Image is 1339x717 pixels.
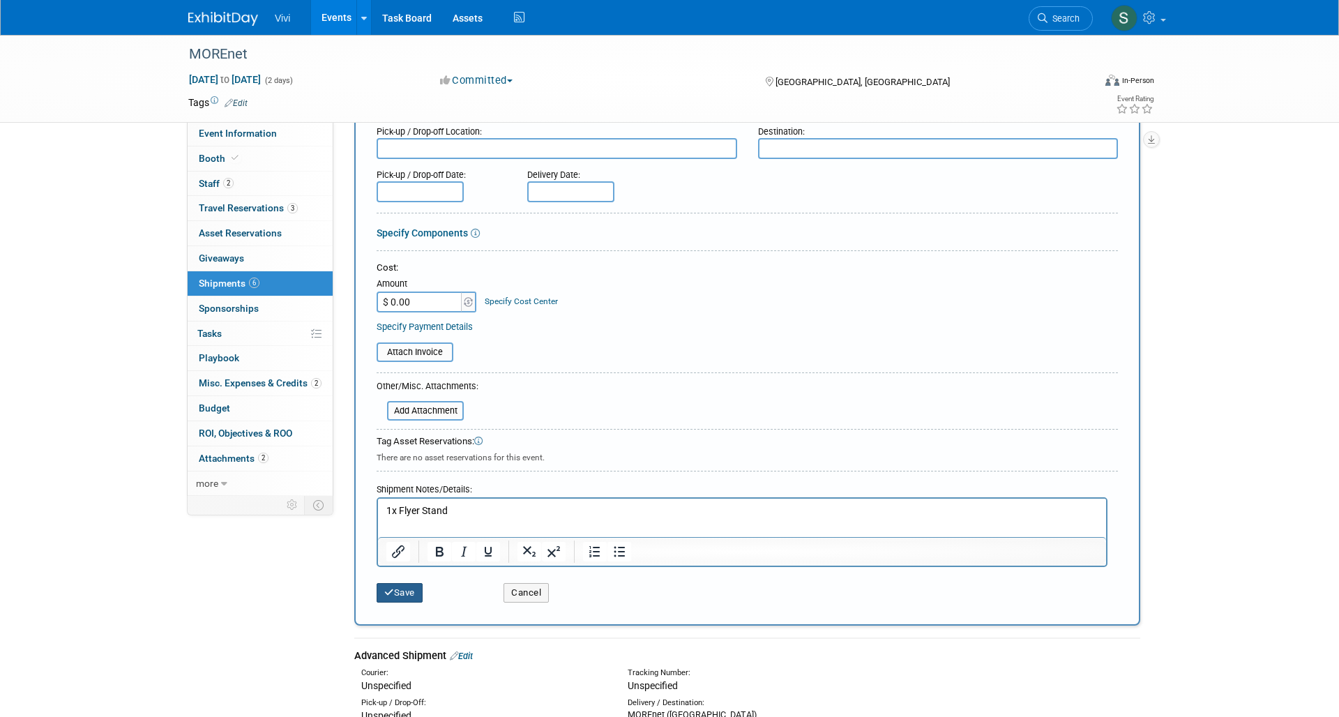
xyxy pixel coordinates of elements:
button: Superscript [542,542,566,561]
a: Travel Reservations3 [188,196,333,220]
a: Shipments6 [188,271,333,296]
div: Amount [377,278,478,292]
a: Specify Cost Center [485,296,558,306]
div: Advanced Shipment [354,649,1140,663]
div: MOREnet [184,42,1072,67]
div: There are no asset reservations for this event. [377,448,1118,464]
div: Tag Asset Reservations: [377,435,1118,448]
a: Attachments2 [188,446,333,471]
span: Shipments [199,278,259,289]
i: Booth reservation complete [232,154,239,162]
td: Personalize Event Tab Strip [280,496,305,514]
span: Misc. Expenses & Credits [199,377,321,388]
div: Tracking Number: [628,667,940,679]
span: Vivi [275,13,290,24]
button: Bold [428,542,451,561]
a: ROI, Objectives & ROO [188,421,333,446]
a: Asset Reservations [188,221,333,246]
div: Courier: [361,667,607,679]
div: Pick-up / Drop-off Date: [377,163,506,181]
span: ROI, Objectives & ROO [199,428,292,439]
a: Edit [225,98,248,108]
div: Cost: [377,262,1118,275]
span: Budget [199,402,230,414]
span: to [218,74,232,85]
button: Subscript [517,542,541,561]
span: 6 [249,278,259,288]
div: Other/Misc. Attachments: [377,380,478,396]
span: 2 [223,178,234,188]
button: Numbered list [583,542,607,561]
a: more [188,471,333,496]
span: Asset Reservations [199,227,282,239]
div: Pick-up / Drop-off Location: [377,119,737,138]
a: Booth [188,146,333,171]
span: Playbook [199,352,239,363]
span: 2 [311,378,321,388]
div: Destination: [758,119,1119,138]
img: Format-Inperson.png [1105,75,1119,86]
span: [DATE] [DATE] [188,73,262,86]
button: Insert/edit link [386,542,410,561]
div: Delivery Date: [527,163,697,181]
a: Giveaways [188,246,333,271]
a: Staff2 [188,172,333,196]
a: Search [1029,6,1093,31]
button: Italic [452,542,476,561]
span: Staff [199,178,234,189]
img: Sara Membreno [1111,5,1137,31]
a: Playbook [188,346,333,370]
a: Specify Payment Details [377,322,473,332]
button: Save [377,583,423,603]
span: 2 [258,453,268,463]
a: Misc. Expenses & Credits2 [188,371,333,395]
div: Unspecified [361,679,607,693]
a: Sponsorships [188,296,333,321]
button: Underline [476,542,500,561]
span: Travel Reservations [199,202,298,213]
div: Delivery / Destination: [628,697,873,709]
div: Pick-up / Drop-Off: [361,697,607,709]
span: Event Information [199,128,277,139]
button: Bullet list [607,542,631,561]
span: Booth [199,153,241,164]
div: Event Format [1011,73,1154,93]
iframe: Rich Text Area [378,499,1106,537]
span: 3 [287,203,298,213]
span: Tasks [197,328,222,339]
span: more [196,478,218,489]
span: Giveaways [199,252,244,264]
span: Search [1047,13,1080,24]
div: In-Person [1121,75,1154,86]
a: Tasks [188,322,333,346]
td: Toggle Event Tabs [305,496,333,514]
div: Shipment Notes/Details: [377,477,1107,497]
a: Edit [450,651,473,661]
a: Event Information [188,121,333,146]
td: Tags [188,96,248,110]
div: Event Rating [1116,96,1153,103]
span: [GEOGRAPHIC_DATA], [GEOGRAPHIC_DATA] [776,77,950,87]
button: Committed [435,73,518,88]
span: Sponsorships [199,303,259,314]
span: (2 days) [264,76,293,85]
span: Unspecified [628,680,678,691]
img: ExhibitDay [188,12,258,26]
a: Specify Components [377,227,468,239]
button: Cancel [504,583,549,603]
span: Attachments [199,453,268,464]
a: Budget [188,396,333,421]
